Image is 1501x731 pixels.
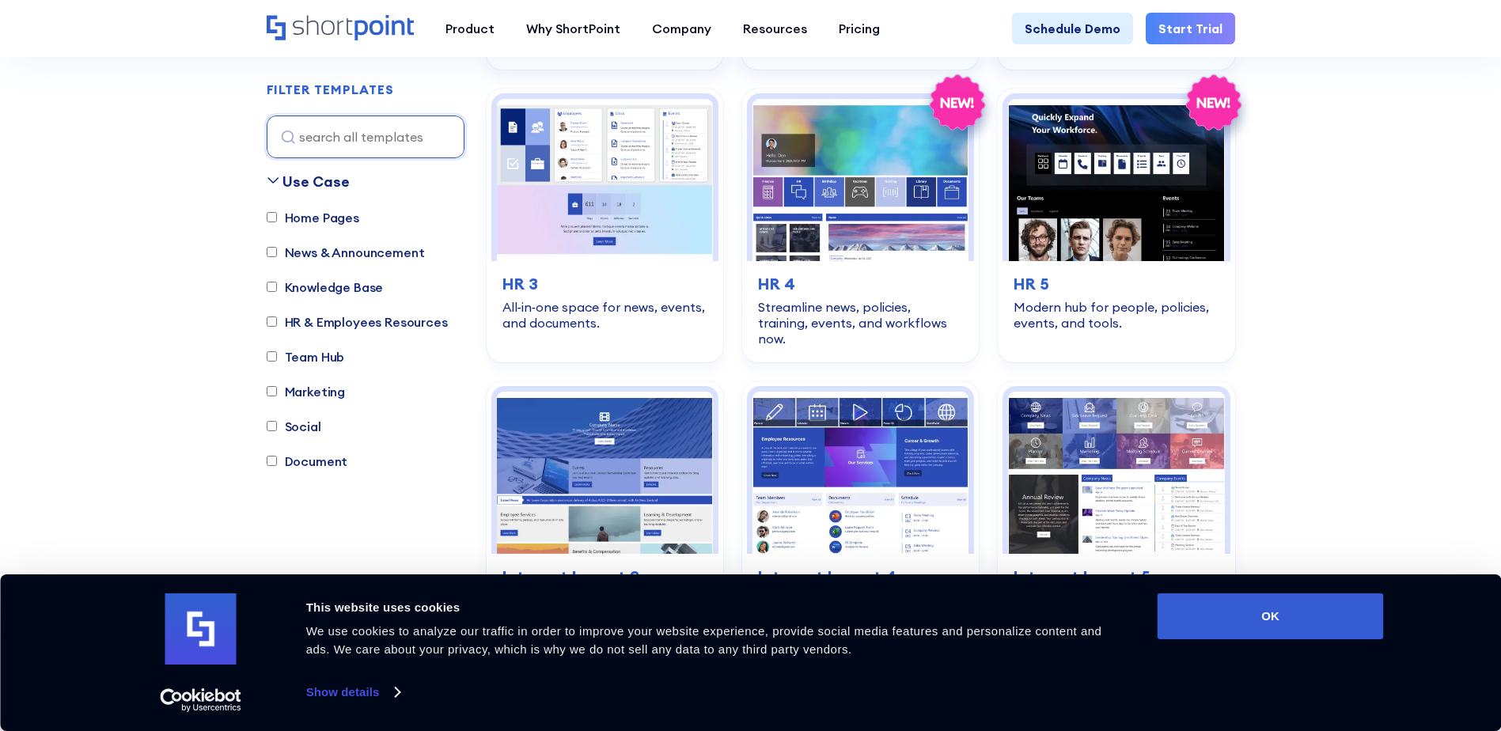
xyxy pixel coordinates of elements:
[267,213,277,223] input: Home Pages
[636,13,727,44] a: Company
[267,352,277,362] input: Team Hub
[839,19,880,38] div: Pricing
[502,299,707,331] div: All‑in‑one space for news, events, and documents.
[502,565,707,589] h3: Intranet Layout 3
[267,116,464,158] input: search all templates
[742,89,979,362] a: HR 4 – SharePoint HR Intranet Template: Streamline news, policies, training, events, and workflow...
[1014,299,1219,331] div: Modern hub for people, policies, events, and tools.
[267,347,345,366] label: Team Hub
[267,456,277,467] input: Document
[752,392,968,554] img: Intranet Layout 4 – Intranet Page Template: Centralize resources, documents, schedules, and emplo...
[752,99,968,261] img: HR 4 – SharePoint HR Intranet Template: Streamline news, policies, training, events, and workflow...
[502,272,707,296] h3: HR 3
[510,13,636,44] a: Why ShortPoint
[267,243,425,262] label: News & Announcement
[497,392,713,554] img: Intranet Layout 3 – SharePoint Homepage Template: Homepage that surfaces news, services, events, ...
[497,99,713,261] img: HR 3 – HR Intranet Template: All‑in‑one space for news, events, and documents.
[742,381,979,655] a: Intranet Layout 4 – Intranet Page Template: Centralize resources, documents, schedules, and emplo...
[445,19,495,38] div: Product
[998,381,1234,655] a: Intranet Layout 5 – SharePoint Page Template: Action-first homepage with tiles, news, docs, sched...
[267,422,277,432] input: Social
[267,382,346,401] label: Marketing
[131,688,270,712] a: Usercentrics Cookiebot - opens in a new window
[1146,13,1235,44] a: Start Trial
[1008,99,1224,261] img: HR 5 – Human Resource Template: Modern hub for people, policies, events, and tools.
[267,312,448,331] label: HR & Employees Resources
[652,19,711,38] div: Company
[487,89,723,362] a: HR 3 – HR Intranet Template: All‑in‑one space for news, events, and documents.HR 3All‑in‑one spac...
[267,417,321,436] label: Social
[758,272,963,296] h3: HR 4
[1014,272,1219,296] h3: HR 5
[823,13,896,44] a: Pricing
[165,593,237,665] img: logo
[267,208,359,227] label: Home Pages
[267,452,348,471] label: Document
[267,84,394,97] div: FILTER TEMPLATES
[1008,392,1224,554] img: Intranet Layout 5 – SharePoint Page Template: Action-first homepage with tiles, news, docs, sched...
[758,565,963,589] h3: Intranet Layout 4
[998,89,1234,362] a: HR 5 – Human Resource Template: Modern hub for people, policies, events, and tools.HR 5Modern hub...
[267,278,384,297] label: Knowledge Base
[306,680,400,704] a: Show details
[727,13,823,44] a: Resources
[282,171,350,192] div: Use Case
[306,624,1102,656] span: We use cookies to analyze our traffic in order to improve your website experience, provide social...
[743,19,807,38] div: Resources
[267,282,277,293] input: Knowledge Base
[1012,13,1133,44] a: Schedule Demo
[758,299,963,347] div: Streamline news, policies, training, events, and workflows now.
[430,13,510,44] a: Product
[306,598,1122,617] div: This website uses cookies
[267,15,414,42] a: Home
[267,248,277,258] input: News & Announcement
[487,381,723,655] a: Intranet Layout 3 – SharePoint Homepage Template: Homepage that surfaces news, services, events, ...
[267,387,277,397] input: Marketing
[1158,593,1384,639] button: OK
[267,317,277,328] input: HR & Employees Resources
[1014,565,1219,589] h3: Intranet Layout 5
[526,19,620,38] div: Why ShortPoint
